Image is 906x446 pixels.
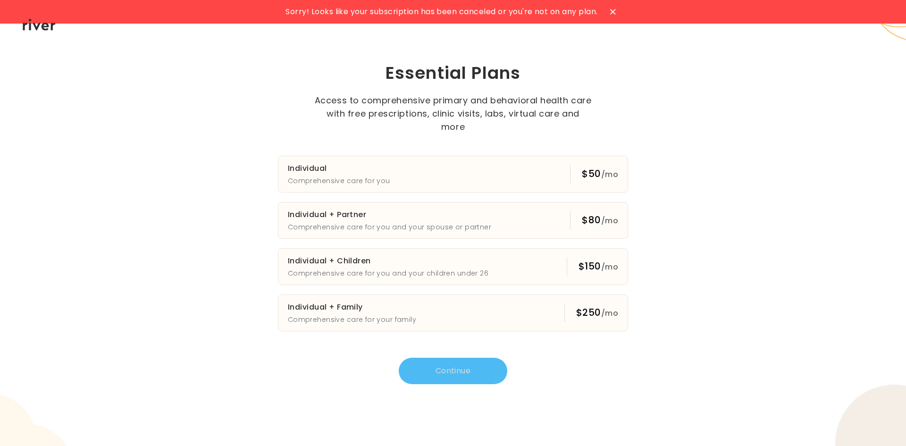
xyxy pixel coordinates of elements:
[288,175,390,186] p: Comprehensive care for you
[278,248,628,285] button: Individual + ChildrenComprehensive care for you and your children under 26$150/mo
[288,314,416,325] p: Comprehensive care for your family
[582,167,618,181] div: $50
[576,306,618,320] div: $250
[601,261,618,272] span: /mo
[601,215,618,226] span: /mo
[278,156,628,193] button: IndividualComprehensive care for you$50/mo
[288,162,390,175] h3: Individual
[278,202,628,239] button: Individual + PartnerComprehensive care for you and your spouse or partner$80/mo
[314,94,592,134] p: Access to comprehensive primary and behavioral health care with free prescriptions, clinic visits...
[601,169,618,180] span: /mo
[399,358,507,384] button: Continue
[288,268,488,279] p: Comprehensive care for you and your children under 26
[601,308,618,319] span: /mo
[288,208,491,221] h3: Individual + Partner
[288,221,491,233] p: Comprehensive care for you and your spouse or partner
[288,254,488,268] h3: Individual + Children
[288,301,416,314] h3: Individual + Family
[285,5,597,18] span: Sorry! Looks like your subscription has been canceled or you're not on any plan.
[582,213,618,227] div: $80
[579,260,618,274] div: $150
[234,62,672,84] h1: Essential Plans
[278,295,628,331] button: Individual + FamilyComprehensive care for your family$250/mo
